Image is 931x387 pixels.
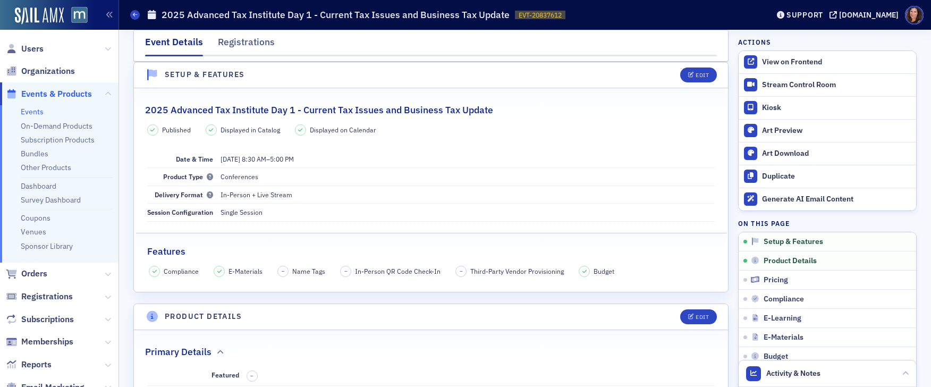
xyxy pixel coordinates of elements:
[221,125,280,134] span: Displayed in Catalog
[15,7,64,24] img: SailAMX
[786,10,823,20] div: Support
[71,7,88,23] img: SailAMX
[21,181,56,191] a: Dashboard
[739,74,916,96] a: Stream Control Room
[21,163,71,172] a: Other Products
[21,65,75,77] span: Organizations
[839,10,899,20] div: [DOMAIN_NAME]
[282,267,285,275] span: –
[739,188,916,211] button: Generate AI Email Content
[762,57,911,67] div: View on Frontend
[165,311,242,322] h4: Product Details
[310,125,376,134] span: Displayed on Calendar
[221,155,294,163] span: –
[21,88,92,100] span: Events & Products
[250,372,253,380] span: –
[21,107,44,116] a: Events
[176,155,213,163] span: Date & Time
[164,266,199,276] span: Compliance
[21,314,74,325] span: Subscriptions
[905,6,924,24] span: Profile
[738,37,771,47] h4: Actions
[6,88,92,100] a: Events & Products
[764,314,801,323] span: E-Learning
[242,155,266,163] time: 8:30 AM
[221,190,292,199] span: In-Person + Live Stream
[6,268,47,280] a: Orders
[762,149,911,158] div: Art Download
[145,103,493,117] h2: 2025 Advanced Tax Institute Day 1 - Current Tax Issues and Business Tax Update
[764,256,817,266] span: Product Details
[21,43,44,55] span: Users
[6,291,73,302] a: Registrations
[21,291,73,302] span: Registrations
[21,195,81,205] a: Survey Dashboard
[696,72,709,78] div: Edit
[21,213,50,223] a: Coupons
[221,155,240,163] span: [DATE]
[147,245,185,258] h2: Features
[680,309,717,324] button: Edit
[145,345,211,359] h2: Primary Details
[830,11,902,19] button: [DOMAIN_NAME]
[21,336,73,348] span: Memberships
[762,103,911,113] div: Kiosk
[155,190,213,199] span: Delivery Format
[762,172,911,181] div: Duplicate
[6,65,75,77] a: Organizations
[739,142,916,165] a: Art Download
[739,165,916,188] button: Duplicate
[162,9,510,21] h1: 2025 Advanced Tax Institute Day 1 - Current Tax Issues and Business Tax Update
[6,336,73,348] a: Memberships
[221,208,263,216] span: Single Session
[21,359,52,371] span: Reports
[6,314,74,325] a: Subscriptions
[21,121,92,131] a: On-Demand Products
[594,266,614,276] span: Budget
[762,80,911,90] div: Stream Control Room
[355,266,441,276] span: In-Person QR Code Check-In
[738,218,917,228] h4: On this page
[21,227,46,237] a: Venues
[6,359,52,371] a: Reports
[145,35,203,56] div: Event Details
[162,125,191,134] span: Published
[228,266,263,276] span: E-Materials
[218,35,275,55] div: Registrations
[764,275,788,285] span: Pricing
[762,126,911,136] div: Art Preview
[64,7,88,25] a: View Homepage
[764,333,803,342] span: E-Materials
[764,295,804,304] span: Compliance
[6,43,44,55] a: Users
[163,172,213,181] span: Product Type
[21,135,95,145] a: Subscription Products
[211,371,239,379] span: Featured
[460,267,463,275] span: –
[762,195,911,204] div: Generate AI Email Content
[21,241,73,251] a: Sponsor Library
[21,268,47,280] span: Orders
[147,208,213,216] span: Session Configuration
[221,172,258,181] span: Conferences
[739,119,916,142] a: Art Preview
[766,368,820,379] span: Activity & Notes
[292,266,325,276] span: Name Tags
[764,352,788,361] span: Budget
[696,314,709,320] div: Edit
[680,68,717,82] button: Edit
[764,237,823,247] span: Setup & Features
[470,266,564,276] span: Third-Party Vendor Provisioning
[344,267,348,275] span: –
[739,96,916,119] a: Kiosk
[270,155,294,163] time: 5:00 PM
[739,51,916,73] a: View on Frontend
[21,149,48,158] a: Bundles
[165,69,244,80] h4: Setup & Features
[519,11,562,20] span: EVT-20837612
